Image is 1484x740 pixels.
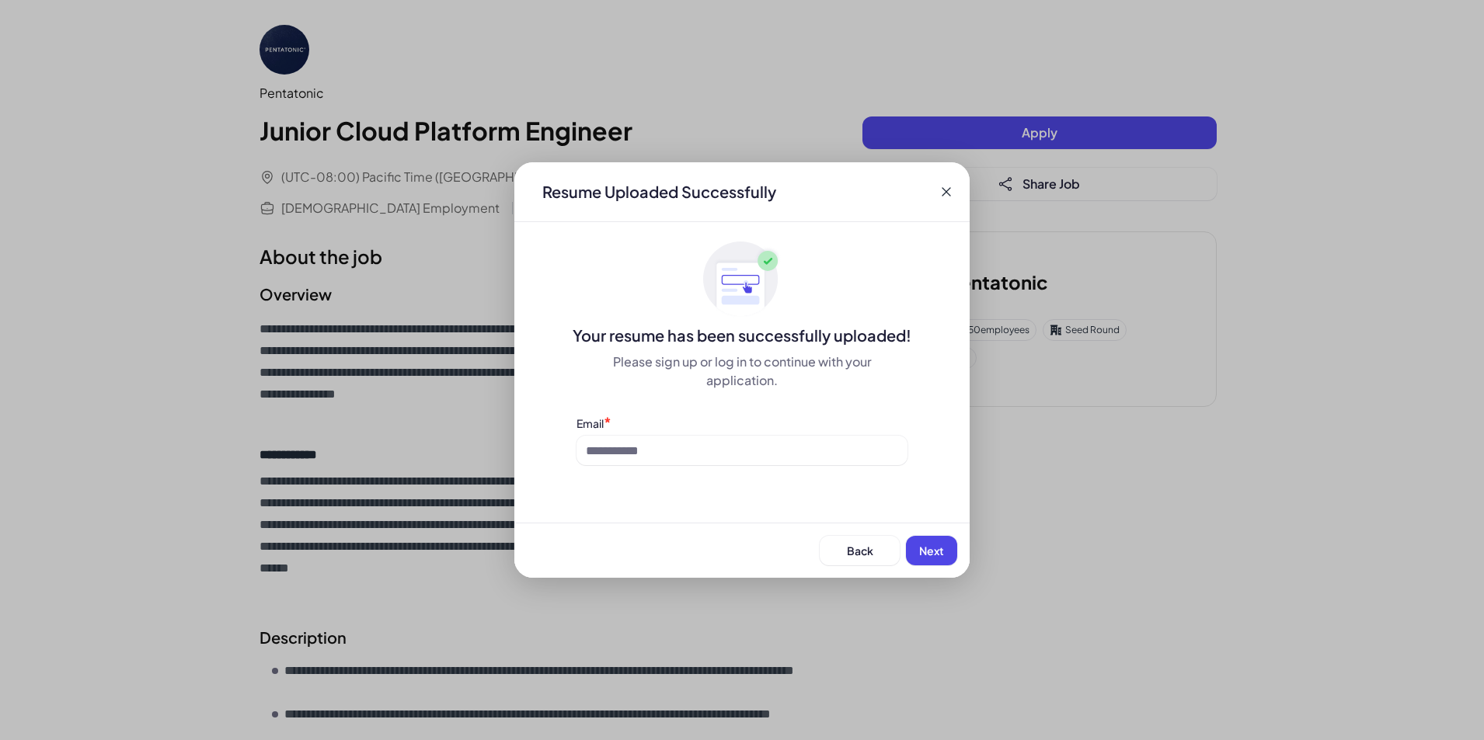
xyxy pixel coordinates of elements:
[906,536,957,565] button: Next
[847,544,873,558] span: Back
[577,416,604,430] label: Email
[820,536,900,565] button: Back
[703,241,781,318] img: ApplyedMaskGroup3.svg
[530,181,789,203] div: Resume Uploaded Successfully
[514,325,970,346] div: Your resume has been successfully uploaded!
[919,544,944,558] span: Next
[577,353,907,390] div: Please sign up or log in to continue with your application.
